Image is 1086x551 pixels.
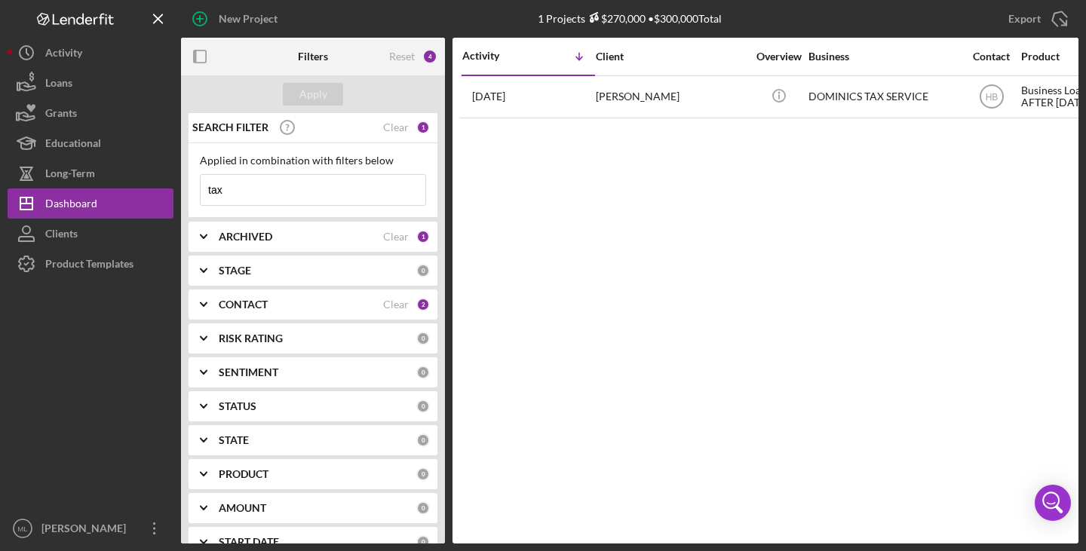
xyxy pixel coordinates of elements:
div: 4 [422,49,437,64]
div: Loans [45,68,72,102]
div: 0 [416,366,430,379]
div: Long-Term [45,158,95,192]
b: STATE [219,434,249,446]
div: Activity [45,38,82,72]
div: 0 [416,501,430,515]
div: 0 [416,264,430,277]
b: START DATE [219,536,279,548]
b: CONTACT [219,298,268,311]
div: 1 Projects • $300,000 Total [538,12,722,25]
div: 0 [416,399,430,413]
b: STAGE [219,265,251,277]
div: Client [596,51,747,63]
div: Export [1008,4,1041,34]
b: RISK RATING [219,332,283,344]
button: Activity [8,38,173,68]
div: Clear [383,298,409,311]
b: ARCHIVED [219,231,272,243]
div: Product Templates [45,249,133,283]
div: Clients [45,219,78,253]
b: AMOUNT [219,502,266,514]
b: SEARCH FILTER [192,121,268,133]
div: Educational [45,128,101,162]
button: Apply [283,83,343,106]
button: New Project [181,4,293,34]
button: Educational [8,128,173,158]
div: [PERSON_NAME] [596,77,747,117]
div: $270,000 [585,12,646,25]
div: Reset [389,51,415,63]
button: Product Templates [8,249,173,279]
div: Dashboard [45,188,97,222]
div: Apply [299,83,327,106]
div: Contact [963,51,1020,63]
div: Open Intercom Messenger [1035,485,1071,521]
div: DOMINICS TAX SERVICE [808,77,959,117]
b: STATUS [219,400,256,412]
b: SENTIMENT [219,366,278,378]
b: PRODUCT [219,468,268,480]
time: 2025-09-11 04:13 [472,90,505,103]
div: Business [808,51,959,63]
button: ML[PERSON_NAME] [8,513,173,543]
div: 0 [416,332,430,345]
div: Clear [383,121,409,133]
div: 1 [416,230,430,243]
div: 2 [416,298,430,311]
div: Grants [45,98,77,132]
div: [PERSON_NAME] [38,513,136,547]
div: Overview [750,51,807,63]
button: Clients [8,219,173,249]
div: 0 [416,433,430,447]
div: Activity [462,50,529,62]
div: New Project [219,4,278,34]
button: Export [993,4,1078,34]
text: ML [17,525,28,533]
button: Grants [8,98,173,128]
button: Long-Term [8,158,173,188]
text: HB [985,92,998,103]
div: 1 [416,121,430,134]
b: Filters [298,51,328,63]
div: 0 [416,467,430,481]
button: Dashboard [8,188,173,219]
div: 0 [416,535,430,549]
div: Applied in combination with filters below [200,155,426,167]
button: Loans [8,68,173,98]
div: Clear [383,231,409,243]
